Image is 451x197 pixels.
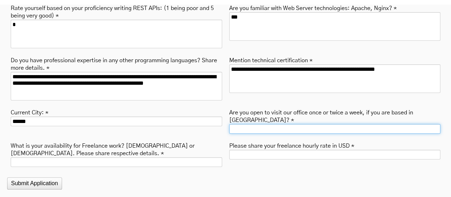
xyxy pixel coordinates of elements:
[11,141,222,157] label: What is your availability for Freelance work? [DEMOGRAPHIC_DATA] or [DEMOGRAPHIC_DATA]. Please sh...
[229,3,397,12] label: Are you familiar with Web Server technologies: Apache, Nginx? *
[7,177,62,189] button: Submit Application
[229,55,313,64] label: Mention technical certification *
[11,55,222,72] label: Do you have professional expertise in any other programming languages? Share more details. *
[11,3,222,20] label: Rate yourself based on your proficiency writing REST APIs: (1 being poor and 5 being very good) *
[229,107,441,124] label: Are you open to visit our office once or twice a week, if you are based in [GEOGRAPHIC_DATA]? *
[11,107,48,117] label: Current City: *
[229,141,354,150] label: Please share your freelance hourly rate in USD *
